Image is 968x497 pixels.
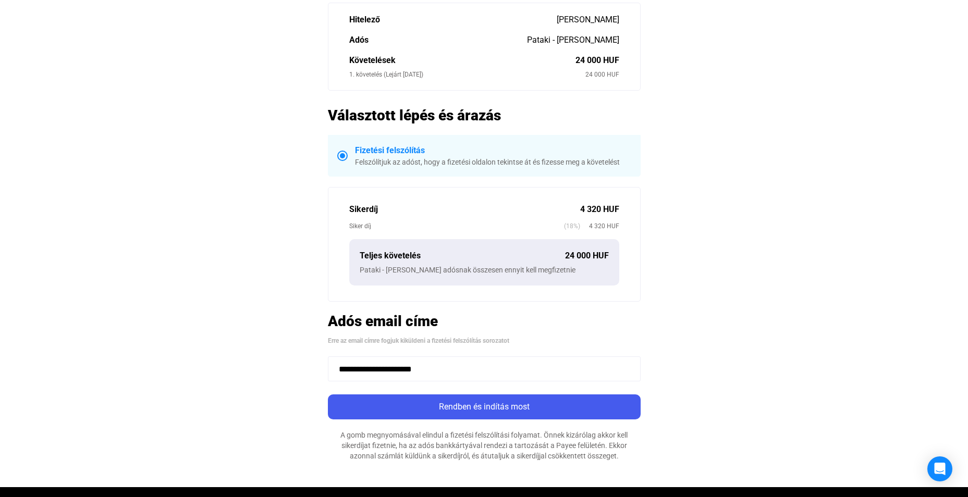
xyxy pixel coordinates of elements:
[557,14,619,26] div: [PERSON_NAME]
[328,106,641,125] h2: Választott lépés és árazás
[580,203,619,216] div: 4 320 HUF
[575,54,619,67] div: 24 000 HUF
[360,265,609,275] div: Pataki - [PERSON_NAME] adósnak összesen ennyit kell megfizetnie
[565,250,609,262] div: 24 000 HUF
[355,144,631,157] div: Fizetési felszólítás
[349,34,527,46] div: Adós
[355,157,631,167] div: Felszólítjuk az adóst, hogy a fizetési oldalon tekintse át és fizesse meg a követelést
[349,221,564,231] div: Siker díj
[349,69,585,80] div: 1. követelés (Lejárt [DATE])
[328,312,641,330] h2: Adós email címe
[331,401,638,413] div: Rendben és indítás most
[328,336,641,346] div: Erre az email címre fogjuk kiküldeni a fizetési felszólítás sorozatot
[360,250,565,262] div: Teljes követelés
[328,430,641,461] div: A gomb megnyomásával elindul a fizetési felszólítási folyamat. Önnek kizárólag akkor kell sikerdí...
[349,203,580,216] div: Sikerdíj
[580,221,619,231] span: 4 320 HUF
[585,69,619,80] div: 24 000 HUF
[927,456,952,481] div: Open Intercom Messenger
[564,221,580,231] span: (18%)
[328,394,641,419] button: Rendben és indítás most
[349,54,575,67] div: Követelések
[349,14,557,26] div: Hitelező
[527,34,619,46] div: Pataki - [PERSON_NAME]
